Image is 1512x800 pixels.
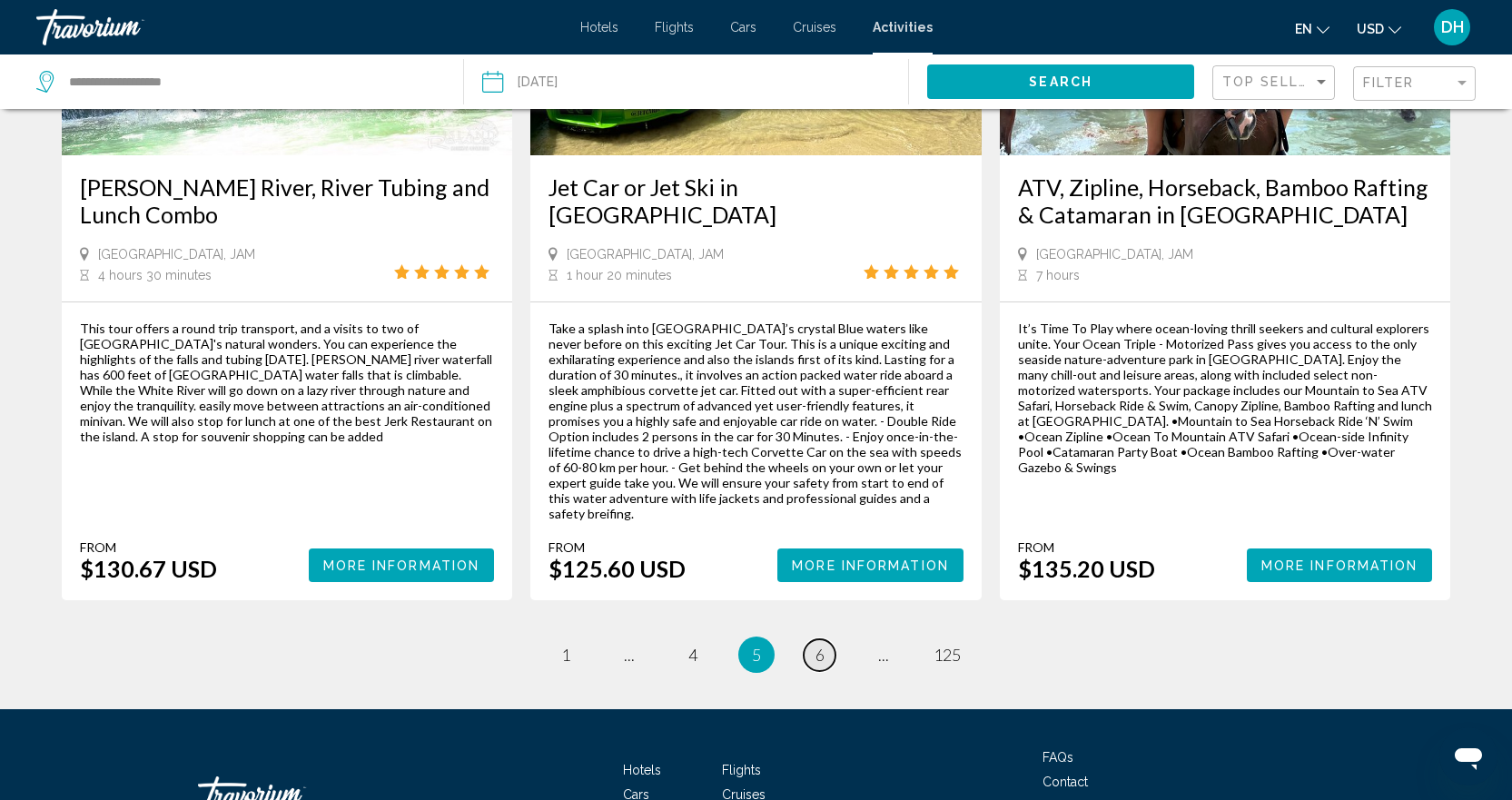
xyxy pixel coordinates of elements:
span: More Information [792,558,949,573]
span: en [1295,22,1312,36]
span: [GEOGRAPHIC_DATA], JAM [98,247,255,262]
button: More Information [309,548,495,582]
a: Hotels [580,20,618,35]
span: Top Sellers [1222,74,1328,89]
iframe: Button to launch messaging window [1439,727,1497,785]
a: Cruises [793,20,836,35]
a: Flights [722,763,761,777]
span: 4 hours 30 minutes [98,268,212,282]
a: Contact [1043,775,1088,789]
div: This tour offers a round trip transport, and a visits to two of [GEOGRAPHIC_DATA]'s natural wonde... [80,321,495,444]
button: User Menu [1428,8,1476,46]
a: Jet Car or Jet Ski in [GEOGRAPHIC_DATA] [548,173,964,228]
a: Cars [730,20,756,35]
span: USD [1357,22,1384,36]
a: Hotels [623,763,661,777]
span: More Information [1261,558,1418,573]
span: [GEOGRAPHIC_DATA], JAM [567,247,724,262]
button: More Information [1247,548,1433,582]
button: More Information [777,548,964,582]
div: Take a splash into [GEOGRAPHIC_DATA]’s crystal Blue waters like never before on this exciting Jet... [548,321,964,521]
a: Travorium [36,9,562,45]
div: $130.67 USD [80,555,217,582]
a: ATV, Zipline, Horseback, Bamboo Rafting & Catamaran in [GEOGRAPHIC_DATA] [1018,173,1433,228]
span: 6 [815,645,825,665]
button: Search [927,64,1194,98]
div: From [1018,539,1155,555]
span: 4 [688,645,697,665]
span: 125 [934,645,961,665]
span: 1 [561,645,570,665]
div: From [80,539,217,555]
div: From [548,539,686,555]
a: Activities [873,20,933,35]
span: ... [624,645,635,665]
a: FAQs [1043,750,1073,765]
div: It’s Time To Play where ocean-loving thrill seekers and cultural explorers unite. Your Ocean Trip... [1018,321,1433,475]
span: 7 hours [1036,268,1080,282]
div: $125.60 USD [548,555,686,582]
button: Filter [1353,65,1476,103]
span: ... [878,645,889,665]
span: Search [1029,75,1092,90]
button: Date: Nov 26, 2025 [482,54,909,109]
span: DH [1441,18,1464,36]
span: 1 hour 20 minutes [567,268,672,282]
mat-select: Sort by [1222,75,1329,91]
span: [GEOGRAPHIC_DATA], JAM [1036,247,1193,262]
div: $135.20 USD [1018,555,1155,582]
ul: Pagination [62,637,1451,673]
button: Change language [1295,15,1329,42]
a: Flights [655,20,694,35]
a: [PERSON_NAME] River, River Tubing and Lunch Combo [80,173,495,228]
button: Change currency [1357,15,1401,42]
span: More Information [323,558,480,573]
span: 5 [752,645,761,665]
span: Filter [1363,75,1415,90]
